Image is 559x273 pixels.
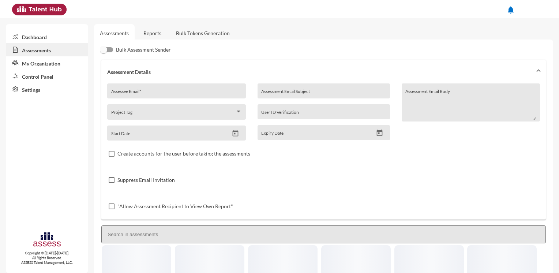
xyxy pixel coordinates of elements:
span: Bulk Assessment Sender [116,45,171,54]
a: Assessments [6,43,88,56]
input: Search in assessments [101,225,546,243]
div: Assessment Details [101,83,546,220]
mat-icon: notifications [506,5,515,14]
a: My Organization [6,56,88,70]
a: Bulk Tokens Generation [170,24,236,42]
button: Open calendar [229,130,242,137]
a: Assessments [100,30,129,36]
a: Settings [6,83,88,96]
a: Dashboard [6,30,88,43]
a: Control Panel [6,70,88,83]
a: Reports [138,24,167,42]
span: Create accounts for the user before taking the assessments [117,149,250,158]
button: Open calendar [373,129,386,137]
img: assesscompany-logo.png [33,231,61,249]
p: Copyright © [DATE]-[DATE]. All Rights Reserved. ASSESS Talent Management, LLC. [6,251,88,265]
span: "Allow Assessment Recipient to View Own Report" [117,202,233,211]
mat-expansion-panel-header: Assessment Details [101,60,546,83]
mat-panel-title: Assessment Details [107,69,531,75]
span: Suppress Email Invitation [117,176,175,184]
